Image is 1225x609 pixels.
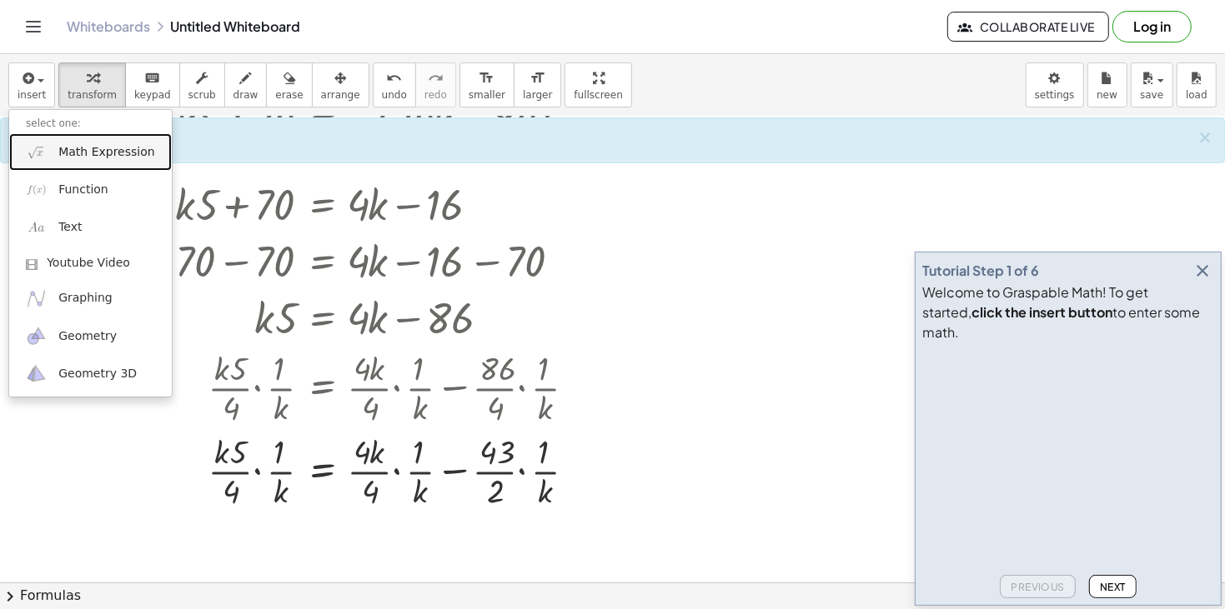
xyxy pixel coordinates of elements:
[1097,89,1117,101] span: new
[1186,89,1207,101] span: load
[68,89,117,101] span: transform
[382,89,407,101] span: undo
[233,89,259,101] span: draw
[9,114,172,133] li: select one:
[8,62,55,107] button: insert
[9,280,172,317] a: Graphing
[1140,89,1163,101] span: save
[1177,62,1217,107] button: load
[266,62,312,107] button: erase
[947,12,1109,42] button: Collaborate Live
[424,89,447,101] span: redo
[26,326,47,347] img: ggb-geometry.svg
[134,89,171,101] span: keypad
[58,290,113,307] span: Graphing
[26,142,47,162] img: sqrt_x.png
[922,282,1214,342] div: Welcome to Graspable Math! To get started, to enter some math.
[1035,89,1075,101] span: settings
[9,133,172,171] a: Math Expression
[961,19,1095,34] span: Collaborate Live
[144,68,160,88] i: keyboard
[574,89,622,101] span: fullscreen
[26,217,47,238] img: Aa.png
[275,89,303,101] span: erase
[1131,62,1173,107] button: save
[565,62,631,107] button: fullscreen
[9,355,172,392] a: Geometry 3D
[1087,62,1127,107] button: new
[1112,11,1192,42] button: Log in
[26,288,47,309] img: ggb-graphing.svg
[479,68,495,88] i: format_size
[514,62,561,107] button: format_sizelarger
[971,303,1112,321] b: click the insert button
[523,89,552,101] span: larger
[386,68,402,88] i: undo
[58,219,82,236] span: Text
[469,89,505,101] span: smaller
[20,13,47,40] button: Toggle navigation
[47,255,130,272] span: Youtube Video
[9,317,172,355] a: Geometry
[922,261,1039,281] div: Tutorial Step 1 of 6
[224,62,268,107] button: draw
[26,179,47,200] img: f_x.png
[459,62,515,107] button: format_sizesmaller
[18,89,46,101] span: insert
[1026,62,1084,107] button: settings
[1100,581,1126,593] span: Next
[58,144,154,161] span: Math Expression
[1197,129,1212,147] button: ×
[9,209,172,247] a: Text
[415,62,456,107] button: redoredo
[58,62,126,107] button: transform
[179,62,225,107] button: scrub
[188,89,216,101] span: scrub
[58,328,117,345] span: Geometry
[312,62,369,107] button: arrange
[58,182,108,198] span: Function
[1089,575,1137,598] button: Next
[125,62,180,107] button: keyboardkeypad
[373,62,416,107] button: undoundo
[67,18,150,35] a: Whiteboards
[428,68,444,88] i: redo
[58,366,137,382] span: Geometry 3D
[530,68,545,88] i: format_size
[9,247,172,280] a: Youtube Video
[321,89,360,101] span: arrange
[1197,127,1212,147] span: ×
[9,171,172,208] a: Function
[26,363,47,384] img: ggb-3d.svg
